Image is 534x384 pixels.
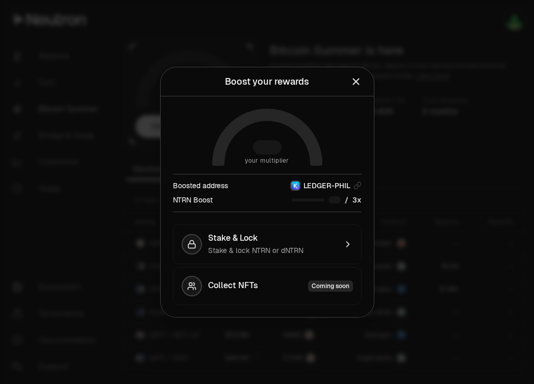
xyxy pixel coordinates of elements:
button: KeplrLEDGER-PHIL [290,181,362,191]
div: / [292,195,362,206]
div: Boost your rewards [225,74,309,89]
span: Stake & lock NTRN or dNTRN [208,246,303,255]
span: your multiplier [245,156,289,166]
button: Close [350,74,362,89]
button: Stake & LockStake & lock NTRN or dNTRN [173,224,362,264]
span: LEDGER-PHIL [303,181,350,191]
button: Collect NFTsComing soon [173,267,362,305]
span: Stake & Lock [208,233,258,243]
img: Keplr [291,182,299,190]
span: Collect NFTs [208,280,258,292]
div: Coming soon [308,280,353,292]
div: Boosted address [173,181,228,191]
div: NTRN Boost [173,195,213,205]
